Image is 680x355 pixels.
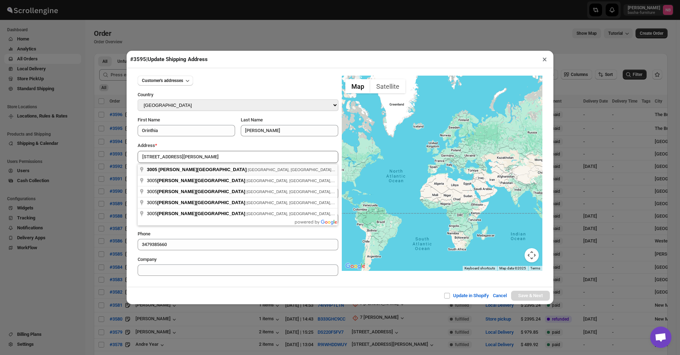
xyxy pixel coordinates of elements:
[157,189,245,194] span: [PERSON_NAME][GEOGRAPHIC_DATA]
[246,179,373,183] span: [GEOGRAPHIC_DATA], [GEOGRAPHIC_DATA], [GEOGRAPHIC_DATA]
[142,78,183,83] span: Customer's addresses
[489,289,511,303] button: Cancel
[138,76,193,86] button: Customer's addresses
[138,231,150,236] span: Phone
[147,189,246,194] span: 3005
[453,293,489,298] span: Update in Shopify
[157,211,245,216] span: [PERSON_NAME][GEOGRAPHIC_DATA]
[499,266,526,270] span: Map data ©2025
[138,257,156,262] span: Company
[345,79,370,93] button: Show street map
[138,142,338,149] div: Address
[246,201,373,205] span: [GEOGRAPHIC_DATA], [GEOGRAPHIC_DATA], [GEOGRAPHIC_DATA]
[464,266,495,271] button: Keyboard shortcuts
[344,262,367,271] a: Open this area in Google Maps (opens a new window)
[159,167,247,172] span: [PERSON_NAME][GEOGRAPHIC_DATA]
[157,178,245,183] span: [PERSON_NAME][GEOGRAPHIC_DATA]
[440,289,493,303] button: Update in Shopify
[525,248,539,262] button: Map camera controls
[530,266,540,270] a: Terms (opens in new tab)
[650,327,671,348] div: Open chat
[370,79,405,93] button: Show satellite imagery
[344,262,367,271] img: Google
[138,117,160,122] span: First Name
[147,178,246,183] span: 3005
[157,200,245,205] span: [PERSON_NAME][GEOGRAPHIC_DATA]
[147,167,157,172] span: 3005
[147,211,246,216] span: 3005
[246,212,373,216] span: [GEOGRAPHIC_DATA], [GEOGRAPHIC_DATA], [GEOGRAPHIC_DATA]
[246,190,373,194] span: [GEOGRAPHIC_DATA], [GEOGRAPHIC_DATA], [GEOGRAPHIC_DATA]
[241,117,263,122] span: Last Name
[138,151,338,163] input: Enter a address
[138,91,338,99] div: Country
[248,168,374,172] span: [GEOGRAPHIC_DATA], [GEOGRAPHIC_DATA], [GEOGRAPHIC_DATA]
[540,54,550,64] button: ×
[130,56,208,62] span: #3595 | Update Shipping Address
[147,200,246,205] span: 3005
